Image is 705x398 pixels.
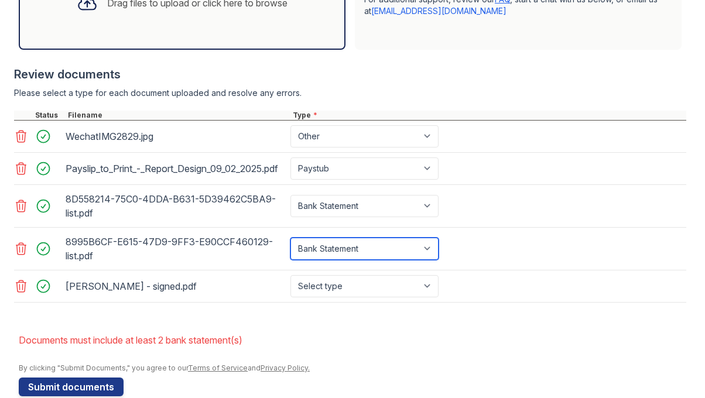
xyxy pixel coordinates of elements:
[290,111,686,120] div: Type
[33,111,66,120] div: Status
[14,66,686,83] div: Review documents
[19,328,686,352] li: Documents must include at least 2 bank statement(s)
[19,363,686,373] div: By clicking "Submit Documents," you agree to our and
[261,363,310,372] a: Privacy Policy.
[66,277,286,296] div: [PERSON_NAME] - signed.pdf
[66,159,286,178] div: Payslip_to_Print_-_Report_Design_09_02_2025.pdf
[371,6,506,16] a: [EMAIL_ADDRESS][DOMAIN_NAME]
[66,111,290,120] div: Filename
[66,232,286,265] div: 8995B6CF-E615-47D9-9FF3-E90CCF460129-list.pdf
[14,87,686,99] div: Please select a type for each document uploaded and resolve any errors.
[66,190,286,222] div: 8D558214-75C0-4DDA-B631-5D39462C5BA9-list.pdf
[66,127,286,146] div: WechatIMG2829.jpg
[19,378,124,396] button: Submit documents
[188,363,248,372] a: Terms of Service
